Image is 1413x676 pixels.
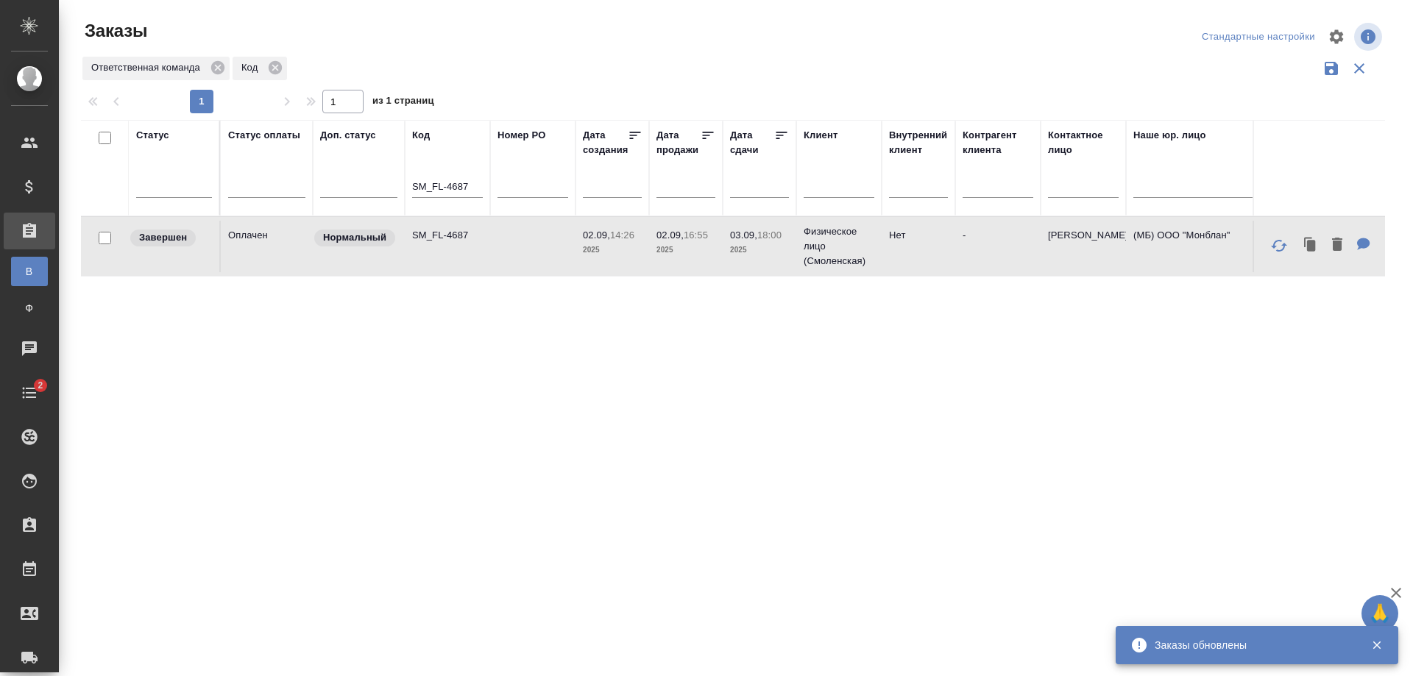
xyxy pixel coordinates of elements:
span: Настроить таблицу [1319,19,1354,54]
span: Посмотреть информацию [1354,23,1385,51]
div: Контрагент клиента [963,128,1033,157]
p: Завершен [139,230,187,245]
span: 🙏 [1367,598,1392,629]
p: Ответственная команда [91,60,205,75]
div: Дата сдачи [730,128,774,157]
a: 2 [4,374,55,411]
div: Код [412,128,430,143]
div: Клиент [804,128,837,143]
div: Ответственная команда [82,57,230,80]
button: Клонировать [1297,230,1325,260]
p: Нормальный [323,230,386,245]
p: - [963,228,1033,243]
a: В [11,257,48,286]
div: Доп. статус [320,128,376,143]
div: Дата продажи [656,128,701,157]
div: Внутренний клиент [889,128,948,157]
span: В [18,264,40,279]
div: Контактное лицо [1048,128,1119,157]
p: 2025 [730,243,789,257]
button: Сохранить фильтры [1317,54,1345,82]
div: Статус [136,128,169,143]
p: 03.09, [730,230,757,241]
button: 🙏 [1361,595,1398,632]
div: Выставляет КМ при направлении счета или после выполнения всех работ/сдачи заказа клиенту. Окончат... [129,228,212,248]
button: Обновить [1261,228,1297,263]
p: 2025 [583,243,642,257]
p: 14:26 [610,230,634,241]
p: Нет [889,228,948,243]
p: 16:55 [684,230,708,241]
p: 18:00 [757,230,782,241]
p: 02.09, [583,230,610,241]
a: Ф [11,293,48,323]
p: Физическое лицо (Смоленская) [804,224,874,268]
div: Наше юр. лицо [1133,128,1206,143]
p: SM_FL-4687 [412,228,483,243]
p: 2025 [656,243,715,257]
p: 02.09, [656,230,684,241]
div: Номер PO [497,128,545,143]
button: Закрыть [1361,638,1392,652]
p: Код [241,60,263,75]
div: Дата создания [583,128,628,157]
span: Ф [18,301,40,316]
td: [PERSON_NAME] [1041,221,1126,272]
span: 2 [29,378,52,393]
div: Код [233,57,287,80]
button: Удалить [1325,230,1350,260]
div: Статус оплаты [228,128,300,143]
div: Заказы обновлены [1155,638,1349,652]
td: (МБ) ООО "Монблан" [1126,221,1303,272]
div: Статус по умолчанию для стандартных заказов [313,228,397,248]
td: Оплачен [221,221,313,272]
button: Сбросить фильтры [1345,54,1373,82]
div: split button [1198,26,1319,49]
span: из 1 страниц [372,92,434,113]
span: Заказы [81,19,147,43]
